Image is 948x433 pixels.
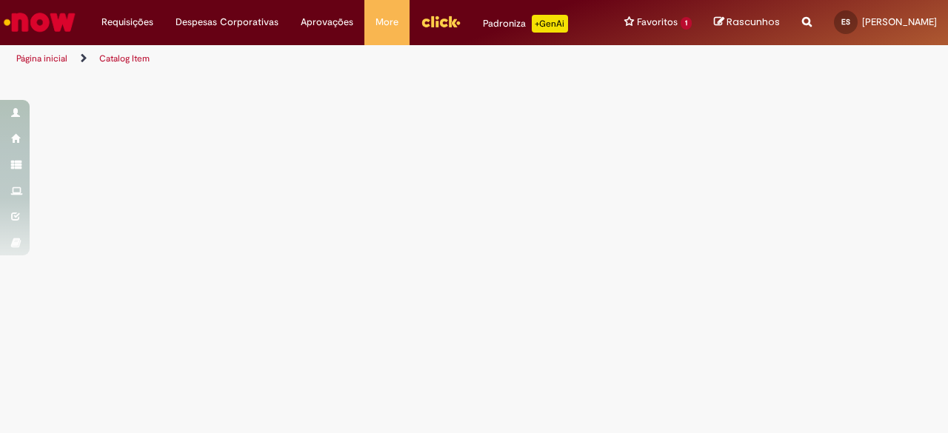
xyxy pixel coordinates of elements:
span: ES [841,17,850,27]
a: Página inicial [16,53,67,64]
a: Rascunhos [714,16,780,30]
img: click_logo_yellow_360x200.png [421,10,461,33]
span: Rascunhos [727,15,780,29]
span: Favoritos [637,15,678,30]
a: Catalog Item [99,53,150,64]
span: Requisições [101,15,153,30]
span: More [375,15,398,30]
div: Padroniza [483,15,568,33]
p: +GenAi [532,15,568,33]
ul: Trilhas de página [11,45,621,73]
span: Aprovações [301,15,353,30]
span: 1 [681,17,692,30]
span: Despesas Corporativas [176,15,278,30]
img: ServiceNow [1,7,78,37]
span: [PERSON_NAME] [862,16,937,28]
